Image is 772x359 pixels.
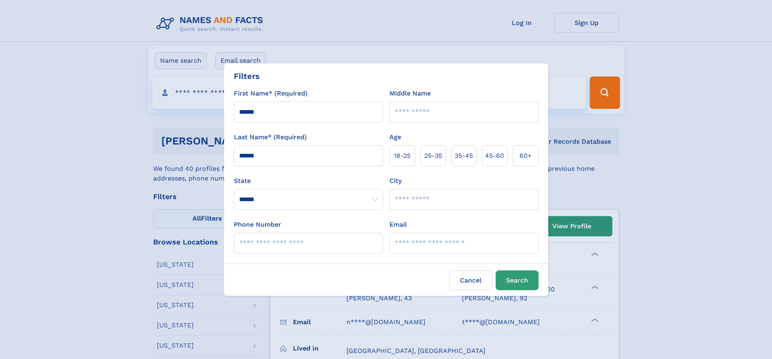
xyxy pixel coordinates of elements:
[449,270,492,290] label: Cancel
[485,151,504,161] span: 45‑60
[234,220,281,229] label: Phone Number
[424,151,442,161] span: 25‑35
[234,70,260,82] div: Filters
[496,270,539,290] button: Search
[234,132,307,142] label: Last Name* (Required)
[234,176,383,186] label: State
[394,151,411,161] span: 18‑25
[389,220,407,229] label: Email
[455,151,473,161] span: 35‑45
[520,151,532,161] span: 60+
[389,176,402,186] label: City
[234,89,308,98] label: First Name* (Required)
[389,132,401,142] label: Age
[389,89,431,98] label: Middle Name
